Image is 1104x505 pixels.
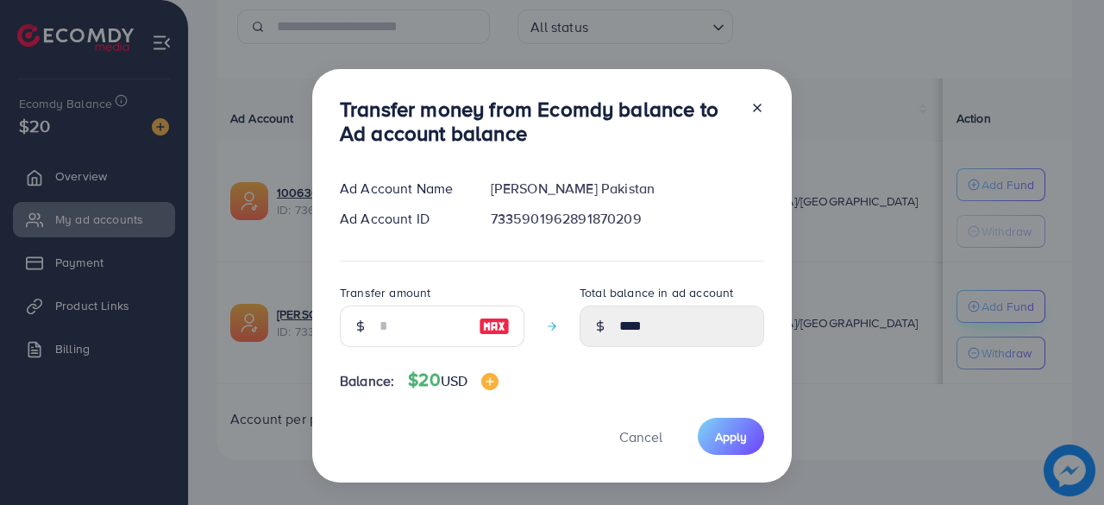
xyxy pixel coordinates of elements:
[698,418,764,455] button: Apply
[481,373,499,390] img: image
[408,369,499,391] h4: $20
[477,209,778,229] div: 7335901962891870209
[340,371,394,391] span: Balance:
[477,179,778,199] div: [PERSON_NAME] Pakistan
[340,284,430,301] label: Transfer amount
[441,371,467,390] span: USD
[479,316,510,337] img: image
[580,284,733,301] label: Total balance in ad account
[326,179,477,199] div: Ad Account Name
[326,209,477,229] div: Ad Account ID
[340,97,737,147] h3: Transfer money from Ecomdy balance to Ad account balance
[619,427,662,446] span: Cancel
[715,428,747,445] span: Apply
[598,418,684,455] button: Cancel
